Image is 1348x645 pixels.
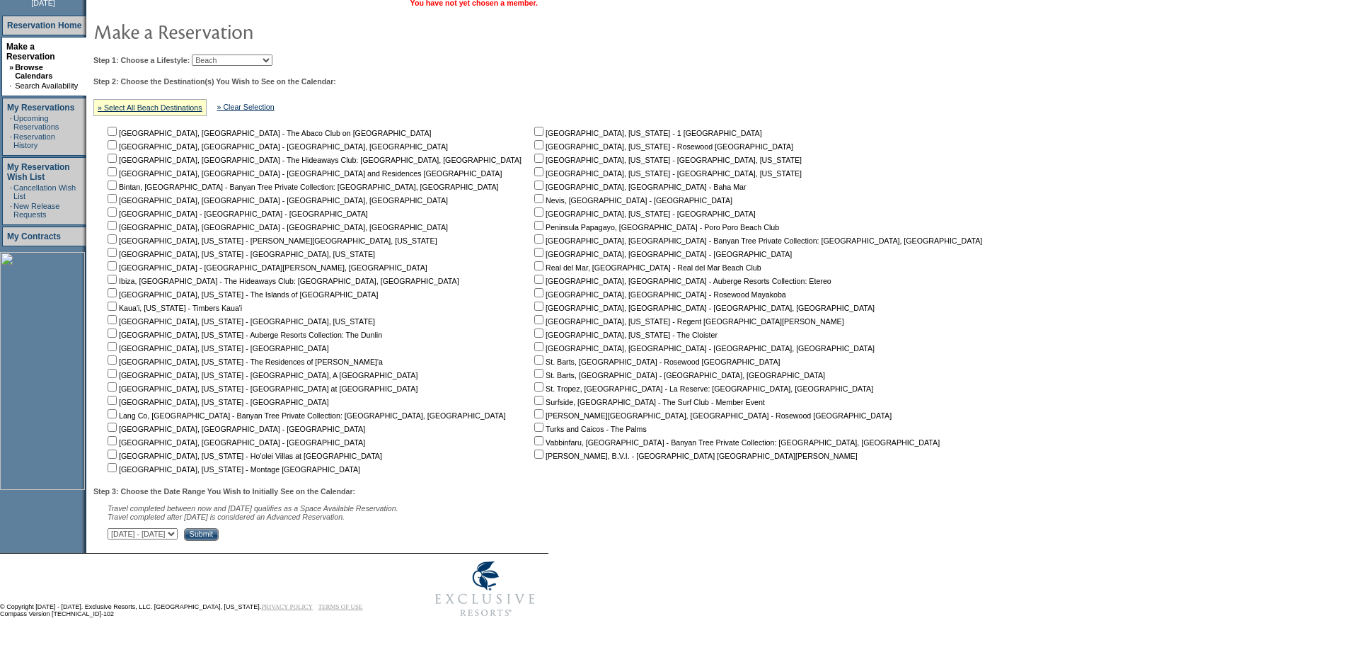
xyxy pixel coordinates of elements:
[531,384,873,393] nobr: St. Tropez, [GEOGRAPHIC_DATA] - La Reserve: [GEOGRAPHIC_DATA], [GEOGRAPHIC_DATA]
[98,103,202,112] a: » Select All Beach Destinations
[15,81,78,90] a: Search Availability
[9,81,13,90] td: ·
[108,504,398,513] span: Travel completed between now and [DATE] qualifies as a Space Available Reservation.
[105,304,242,312] nobr: Kaua'i, [US_STATE] - Timbers Kaua'i
[531,304,875,312] nobr: [GEOGRAPHIC_DATA], [GEOGRAPHIC_DATA] - [GEOGRAPHIC_DATA], [GEOGRAPHIC_DATA]
[105,223,448,232] nobr: [GEOGRAPHIC_DATA], [GEOGRAPHIC_DATA] - [GEOGRAPHIC_DATA], [GEOGRAPHIC_DATA]
[531,210,756,218] nobr: [GEOGRAPHIC_DATA], [US_STATE] - [GEOGRAPHIC_DATA]
[531,183,746,191] nobr: [GEOGRAPHIC_DATA], [GEOGRAPHIC_DATA] - Baha Mar
[10,202,12,219] td: ·
[531,263,761,272] nobr: Real del Mar, [GEOGRAPHIC_DATA] - Real del Mar Beach Club
[105,398,329,406] nobr: [GEOGRAPHIC_DATA], [US_STATE] - [GEOGRAPHIC_DATA]
[105,210,368,218] nobr: [GEOGRAPHIC_DATA] - [GEOGRAPHIC_DATA] - [GEOGRAPHIC_DATA]
[105,358,383,366] nobr: [GEOGRAPHIC_DATA], [US_STATE] - The Residences of [PERSON_NAME]'a
[105,331,382,339] nobr: [GEOGRAPHIC_DATA], [US_STATE] - Auberge Resorts Collection: The Dunlin
[93,56,190,64] b: Step 1: Choose a Lifestyle:
[531,438,940,447] nobr: Vabbinfaru, [GEOGRAPHIC_DATA] - Banyan Tree Private Collection: [GEOGRAPHIC_DATA], [GEOGRAPHIC_DATA]
[93,17,376,45] img: pgTtlMakeReservation.gif
[531,290,786,299] nobr: [GEOGRAPHIC_DATA], [GEOGRAPHIC_DATA] - Rosewood Mayakoba
[531,358,780,366] nobr: St. Barts, [GEOGRAPHIC_DATA] - Rosewood [GEOGRAPHIC_DATA]
[531,371,825,379] nobr: St. Barts, [GEOGRAPHIC_DATA] - [GEOGRAPHIC_DATA], [GEOGRAPHIC_DATA]
[105,371,417,379] nobr: [GEOGRAPHIC_DATA], [US_STATE] - [GEOGRAPHIC_DATA], A [GEOGRAPHIC_DATA]
[105,183,499,191] nobr: Bintan, [GEOGRAPHIC_DATA] - Banyan Tree Private Collection: [GEOGRAPHIC_DATA], [GEOGRAPHIC_DATA]
[531,142,793,151] nobr: [GEOGRAPHIC_DATA], [US_STATE] - Rosewood [GEOGRAPHIC_DATA]
[108,513,345,521] nobr: Travel completed after [DATE] is considered an Advanced Reservation.
[531,331,718,339] nobr: [GEOGRAPHIC_DATA], [US_STATE] - The Cloister
[93,77,336,86] b: Step 2: Choose the Destination(s) You Wish to See on the Calendar:
[217,103,275,111] a: » Clear Selection
[261,603,313,610] a: PRIVACY POLICY
[105,290,378,299] nobr: [GEOGRAPHIC_DATA], [US_STATE] - The Islands of [GEOGRAPHIC_DATA]
[105,129,432,137] nobr: [GEOGRAPHIC_DATA], [GEOGRAPHIC_DATA] - The Abaco Club on [GEOGRAPHIC_DATA]
[531,236,982,245] nobr: [GEOGRAPHIC_DATA], [GEOGRAPHIC_DATA] - Banyan Tree Private Collection: [GEOGRAPHIC_DATA], [GEOGRA...
[531,277,831,285] nobr: [GEOGRAPHIC_DATA], [GEOGRAPHIC_DATA] - Auberge Resorts Collection: Etereo
[105,250,375,258] nobr: [GEOGRAPHIC_DATA], [US_STATE] - [GEOGRAPHIC_DATA], [US_STATE]
[9,63,13,72] b: »
[531,196,732,205] nobr: Nevis, [GEOGRAPHIC_DATA] - [GEOGRAPHIC_DATA]
[10,114,12,131] td: ·
[105,317,375,326] nobr: [GEOGRAPHIC_DATA], [US_STATE] - [GEOGRAPHIC_DATA], [US_STATE]
[7,162,70,182] a: My Reservation Wish List
[531,317,844,326] nobr: [GEOGRAPHIC_DATA], [US_STATE] - Regent [GEOGRAPHIC_DATA][PERSON_NAME]
[531,344,875,353] nobr: [GEOGRAPHIC_DATA], [GEOGRAPHIC_DATA] - [GEOGRAPHIC_DATA], [GEOGRAPHIC_DATA]
[531,156,802,164] nobr: [GEOGRAPHIC_DATA], [US_STATE] - [GEOGRAPHIC_DATA], [US_STATE]
[531,425,647,433] nobr: Turks and Caicos - The Palms
[105,438,365,447] nobr: [GEOGRAPHIC_DATA], [GEOGRAPHIC_DATA] - [GEOGRAPHIC_DATA]
[105,277,459,285] nobr: Ibiza, [GEOGRAPHIC_DATA] - The Hideaways Club: [GEOGRAPHIC_DATA], [GEOGRAPHIC_DATA]
[531,452,858,460] nobr: [PERSON_NAME], B.V.I. - [GEOGRAPHIC_DATA] [GEOGRAPHIC_DATA][PERSON_NAME]
[105,452,382,460] nobr: [GEOGRAPHIC_DATA], [US_STATE] - Ho'olei Villas at [GEOGRAPHIC_DATA]
[10,132,12,149] td: ·
[422,554,548,624] img: Exclusive Resorts
[13,132,55,149] a: Reservation History
[105,142,448,151] nobr: [GEOGRAPHIC_DATA], [GEOGRAPHIC_DATA] - [GEOGRAPHIC_DATA], [GEOGRAPHIC_DATA]
[105,236,437,245] nobr: [GEOGRAPHIC_DATA], [US_STATE] - [PERSON_NAME][GEOGRAPHIC_DATA], [US_STATE]
[105,263,427,272] nobr: [GEOGRAPHIC_DATA] - [GEOGRAPHIC_DATA][PERSON_NAME], [GEOGRAPHIC_DATA]
[105,384,417,393] nobr: [GEOGRAPHIC_DATA], [US_STATE] - [GEOGRAPHIC_DATA] at [GEOGRAPHIC_DATA]
[531,411,892,420] nobr: [PERSON_NAME][GEOGRAPHIC_DATA], [GEOGRAPHIC_DATA] - Rosewood [GEOGRAPHIC_DATA]
[7,21,81,30] a: Reservation Home
[13,202,59,219] a: New Release Requests
[105,156,522,164] nobr: [GEOGRAPHIC_DATA], [GEOGRAPHIC_DATA] - The Hideaways Club: [GEOGRAPHIC_DATA], [GEOGRAPHIC_DATA]
[184,528,219,541] input: Submit
[10,183,12,200] td: ·
[7,103,74,113] a: My Reservations
[105,344,329,353] nobr: [GEOGRAPHIC_DATA], [US_STATE] - [GEOGRAPHIC_DATA]
[13,183,76,200] a: Cancellation Wish List
[13,114,59,131] a: Upcoming Reservations
[531,398,765,406] nobr: Surfside, [GEOGRAPHIC_DATA] - The Surf Club - Member Event
[15,63,52,80] a: Browse Calendars
[105,465,360,474] nobr: [GEOGRAPHIC_DATA], [US_STATE] - Montage [GEOGRAPHIC_DATA]
[7,232,61,241] a: My Contracts
[105,411,506,420] nobr: Lang Co, [GEOGRAPHIC_DATA] - Banyan Tree Private Collection: [GEOGRAPHIC_DATA], [GEOGRAPHIC_DATA]
[318,603,363,610] a: TERMS OF USE
[531,223,779,232] nobr: Peninsula Papagayo, [GEOGRAPHIC_DATA] - Poro Poro Beach Club
[105,425,365,433] nobr: [GEOGRAPHIC_DATA], [GEOGRAPHIC_DATA] - [GEOGRAPHIC_DATA]
[105,169,502,178] nobr: [GEOGRAPHIC_DATA], [GEOGRAPHIC_DATA] - [GEOGRAPHIC_DATA] and Residences [GEOGRAPHIC_DATA]
[105,196,448,205] nobr: [GEOGRAPHIC_DATA], [GEOGRAPHIC_DATA] - [GEOGRAPHIC_DATA], [GEOGRAPHIC_DATA]
[6,42,55,62] a: Make a Reservation
[531,250,792,258] nobr: [GEOGRAPHIC_DATA], [GEOGRAPHIC_DATA] - [GEOGRAPHIC_DATA]
[531,129,762,137] nobr: [GEOGRAPHIC_DATA], [US_STATE] - 1 [GEOGRAPHIC_DATA]
[531,169,802,178] nobr: [GEOGRAPHIC_DATA], [US_STATE] - [GEOGRAPHIC_DATA], [US_STATE]
[93,487,355,496] b: Step 3: Choose the Date Range You Wish to Initially See on the Calendar:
